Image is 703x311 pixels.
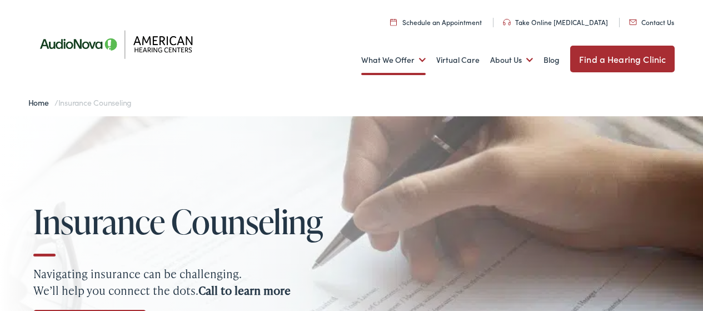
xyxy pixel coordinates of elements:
[390,17,482,27] a: Schedule an Appointment
[390,18,397,26] img: utility icon
[490,40,533,81] a: About Us
[28,97,132,108] span: /
[503,19,511,26] img: utility icon
[503,17,608,27] a: Take Online [MEDICAL_DATA]
[361,40,426,81] a: What We Offer
[198,283,291,298] strong: Call to learn more
[570,46,675,72] a: Find a Hearing Clinic
[33,265,670,299] p: Navigating insurance can be challenging. We’ll help you connect the dots.
[629,17,674,27] a: Contact Us
[629,19,637,25] img: utility icon
[58,97,132,108] span: Insurance Counseling
[28,97,54,108] a: Home
[544,40,560,81] a: Blog
[436,40,480,81] a: Virtual Care
[33,203,345,240] h1: Insurance Counseling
